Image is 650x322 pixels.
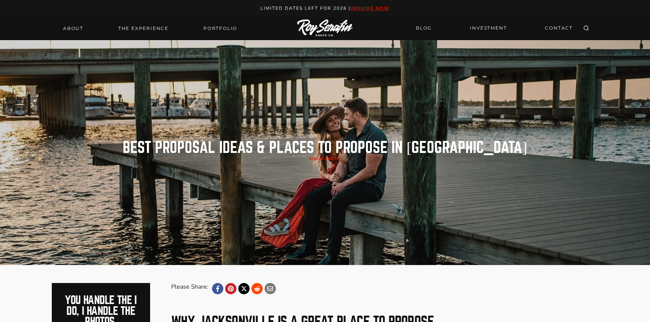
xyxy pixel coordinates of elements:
nav: Primary Navigation [59,23,242,34]
a: Email [265,283,276,294]
a: Reddit [251,283,263,294]
div: Please Share: [171,283,208,294]
a: INVESTMENT [465,22,511,35]
a: Facebook [212,283,223,294]
a: CONTACT [540,22,577,35]
button: View Search Form [581,23,591,34]
p: Limited Dates LEft for 2026 | [8,4,642,12]
a: Engagement [309,156,341,162]
a: About [59,23,88,34]
a: inquire now [351,5,390,11]
a: THE EXPERIENCE [114,23,173,34]
nav: Secondary Navigation [411,22,577,35]
a: Pinterest [225,283,236,294]
img: Logo of Roy Serafin Photo Co., featuring stylized text in white on a light background, representi... [297,19,353,37]
h1: Best Proposal Ideas & Places to Propose in [GEOGRAPHIC_DATA] [123,140,527,155]
a: Portfolio [199,23,242,34]
a: BLOG [411,22,436,35]
a: X [238,283,250,294]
